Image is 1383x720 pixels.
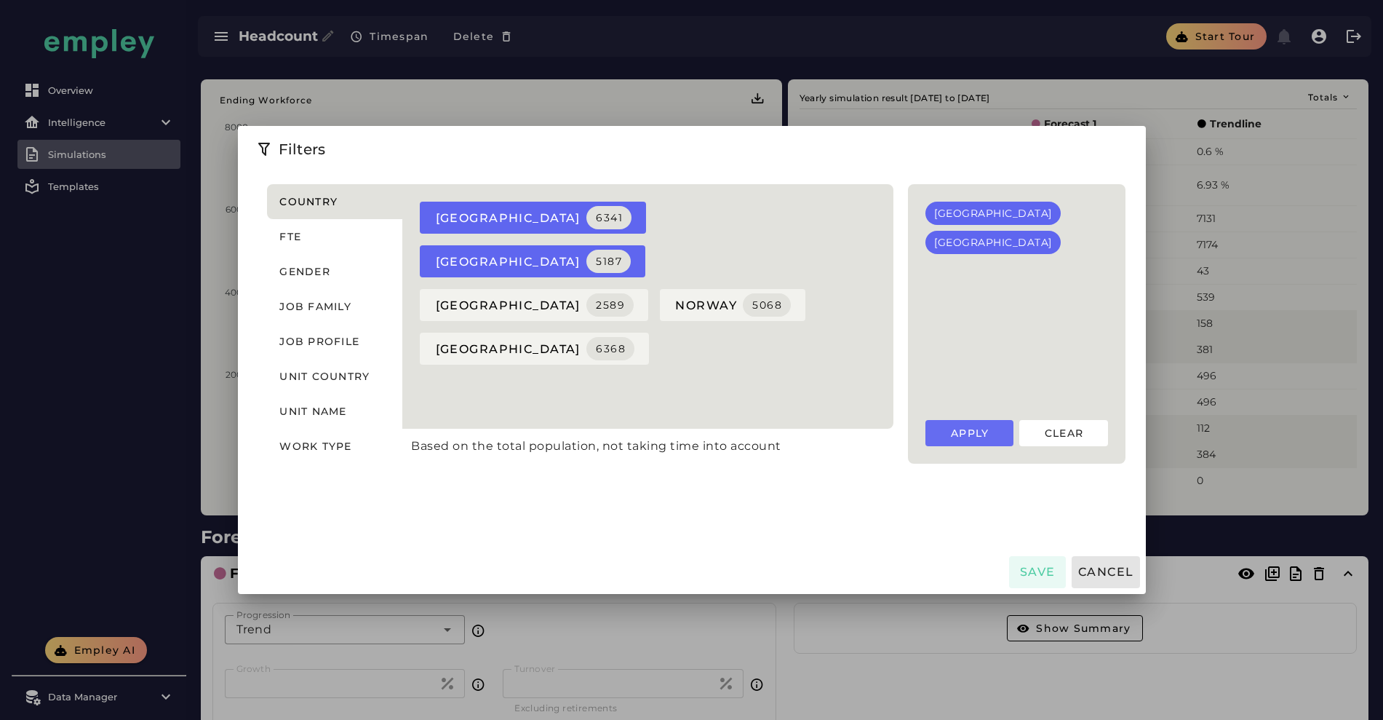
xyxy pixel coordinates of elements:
[279,405,347,418] span: Unit name
[279,370,370,383] span: Unit country
[279,440,352,453] span: Work type
[1072,556,1140,588] button: Cancel
[420,245,645,277] button: [GEOGRAPHIC_DATA]5187
[279,230,301,243] span: FTE
[279,195,338,208] span: Country
[1009,556,1066,588] button: Save
[595,255,622,268] div: 5187
[279,300,351,313] span: Job family
[279,265,330,278] span: Gender
[434,293,634,317] span: [GEOGRAPHIC_DATA]
[660,289,805,321] button: norway5068
[595,211,623,224] div: 6341
[420,202,646,234] button: [GEOGRAPHIC_DATA]6341
[420,333,649,365] button: [GEOGRAPHIC_DATA]6368
[674,293,791,317] span: norway
[1044,427,1084,440] span: Clear
[950,427,989,440] span: Apply
[279,335,359,348] span: Job profile
[434,337,634,360] span: [GEOGRAPHIC_DATA]
[434,250,631,273] span: [GEOGRAPHIC_DATA]
[1019,565,1055,579] span: Save
[420,289,648,321] button: [GEOGRAPHIC_DATA]2589
[1019,420,1108,446] button: Clear
[402,429,899,464] div: Based on the total population, not taking time into account
[934,206,1052,221] div: [GEOGRAPHIC_DATA]
[279,138,1128,161] div: Filters
[434,206,631,229] span: [GEOGRAPHIC_DATA]
[925,420,1013,446] button: Apply
[934,235,1052,250] div: [GEOGRAPHIC_DATA]
[595,342,626,355] div: 6368
[1077,565,1134,579] span: Cancel
[752,298,782,312] div: 5068
[595,298,625,312] div: 2589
